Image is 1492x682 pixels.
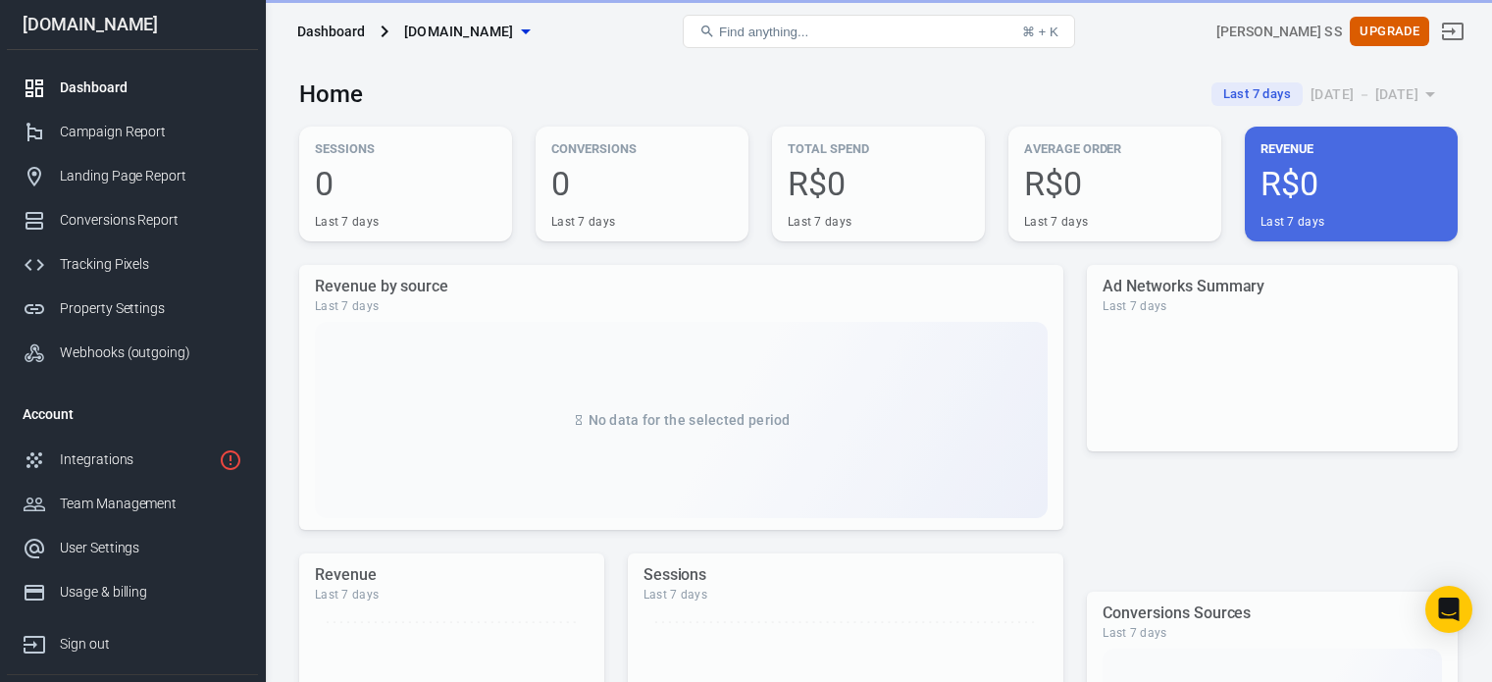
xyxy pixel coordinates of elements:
[1425,586,1472,633] div: Open Intercom Messenger
[396,14,538,50] button: [DOMAIN_NAME]
[7,110,258,154] a: Campaign Report
[60,538,242,558] div: User Settings
[7,287,258,331] a: Property Settings
[297,22,365,41] div: Dashboard
[1350,17,1429,47] button: Upgrade
[7,66,258,110] a: Dashboard
[683,15,1075,48] button: Find anything...⌘ + K
[719,25,808,39] span: Find anything...
[299,80,363,108] h3: Home
[404,20,514,44] span: bdcnews.site
[60,582,242,603] div: Usage & billing
[7,614,258,666] a: Sign out
[7,391,258,438] li: Account
[7,16,258,33] div: [DOMAIN_NAME]
[7,438,258,482] a: Integrations
[60,634,242,655] div: Sign out
[60,449,211,470] div: Integrations
[60,342,242,363] div: Webhooks (outgoing)
[1022,25,1058,39] div: ⌘ + K
[7,526,258,570] a: User Settings
[1216,22,1342,42] div: Account id: zqfarmLz
[60,210,242,231] div: Conversions Report
[7,154,258,198] a: Landing Page Report
[60,254,242,275] div: Tracking Pixels
[60,298,242,319] div: Property Settings
[7,242,258,287] a: Tracking Pixels
[7,482,258,526] a: Team Management
[219,448,242,472] svg: 1 networks not verified yet
[7,198,258,242] a: Conversions Report
[60,122,242,142] div: Campaign Report
[60,78,242,98] div: Dashboard
[60,166,242,186] div: Landing Page Report
[7,570,258,614] a: Usage & billing
[60,494,242,514] div: Team Management
[7,331,258,375] a: Webhooks (outgoing)
[1429,8,1476,55] a: Sign out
